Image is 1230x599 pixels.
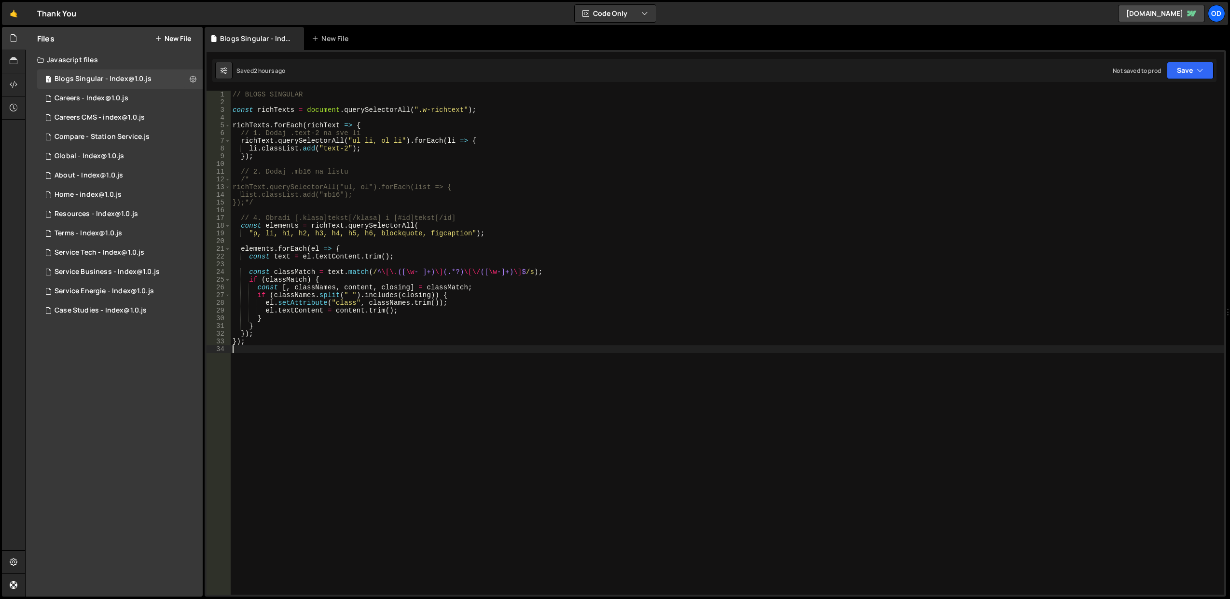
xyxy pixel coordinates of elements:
[207,98,231,106] div: 2
[207,91,231,98] div: 1
[207,330,231,338] div: 32
[37,127,203,147] div: 16150/44840.js
[1167,62,1214,79] button: Save
[207,222,231,230] div: 18
[207,268,231,276] div: 24
[207,345,231,353] div: 34
[37,108,203,127] div: 16150/44848.js
[207,160,231,168] div: 10
[207,338,231,345] div: 33
[207,152,231,160] div: 9
[207,322,231,330] div: 31
[1113,67,1161,75] div: Not saved to prod
[55,152,124,161] div: Global - Index@1.0.js
[207,299,231,307] div: 28
[37,147,203,166] div: 16150/43695.js
[207,284,231,291] div: 26
[207,129,231,137] div: 6
[207,291,231,299] div: 27
[207,237,231,245] div: 20
[575,5,656,22] button: Code Only
[55,113,145,122] div: Careers CMS - index@1.0.js
[37,33,55,44] h2: Files
[55,268,160,276] div: Service Business - Index@1.0.js
[26,50,203,69] div: Javascript files
[55,133,150,141] div: Compare - Station Service.js
[55,75,152,83] div: Blogs Singular - Index@1.0.js
[207,122,231,129] div: 5
[1118,5,1205,22] a: [DOMAIN_NAME]
[37,282,203,301] div: 16150/43762.js
[37,8,76,19] div: Thank You
[55,229,122,238] div: Terms - Index@1.0.js
[55,94,128,103] div: Careers - Index@1.0.js
[207,168,231,176] div: 11
[55,306,147,315] div: Case Studies - Index@1.0.js
[37,204,203,224] div: 16150/43656.js
[220,34,292,43] div: Blogs Singular - Index@1.0.js
[207,199,231,206] div: 15
[207,314,231,322] div: 30
[254,67,286,75] div: 2 hours ago
[55,171,123,180] div: About - Index@1.0.js
[55,287,154,296] div: Service Energie - Index@1.0.js
[207,176,231,183] div: 12
[207,114,231,122] div: 4
[37,301,203,320] div: 16150/44116.js
[207,245,231,253] div: 21
[2,2,26,25] a: 🤙
[207,137,231,145] div: 7
[236,67,286,75] div: Saved
[37,262,203,282] div: 16150/43693.js
[207,253,231,260] div: 22
[207,191,231,199] div: 14
[45,76,51,84] span: 1
[37,185,203,204] div: 16150/43401.js
[207,206,231,214] div: 16
[207,145,231,152] div: 8
[37,224,203,243] div: 16150/43555.js
[155,35,191,42] button: New File
[55,191,122,199] div: Home - index@1.0.js
[37,69,203,89] div: 16150/45011.js
[207,307,231,314] div: 29
[37,243,203,262] div: 16150/43704.js
[55,248,144,257] div: Service Tech - Index@1.0.js
[55,210,138,218] div: Resources - Index@1.0.js
[207,106,231,114] div: 3
[207,230,231,237] div: 19
[207,183,231,191] div: 13
[207,214,231,222] div: 17
[207,276,231,284] div: 25
[37,89,203,108] div: 16150/44830.js
[312,34,352,43] div: New File
[1208,5,1225,22] a: Od
[37,166,203,185] div: 16150/44188.js
[207,260,231,268] div: 23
